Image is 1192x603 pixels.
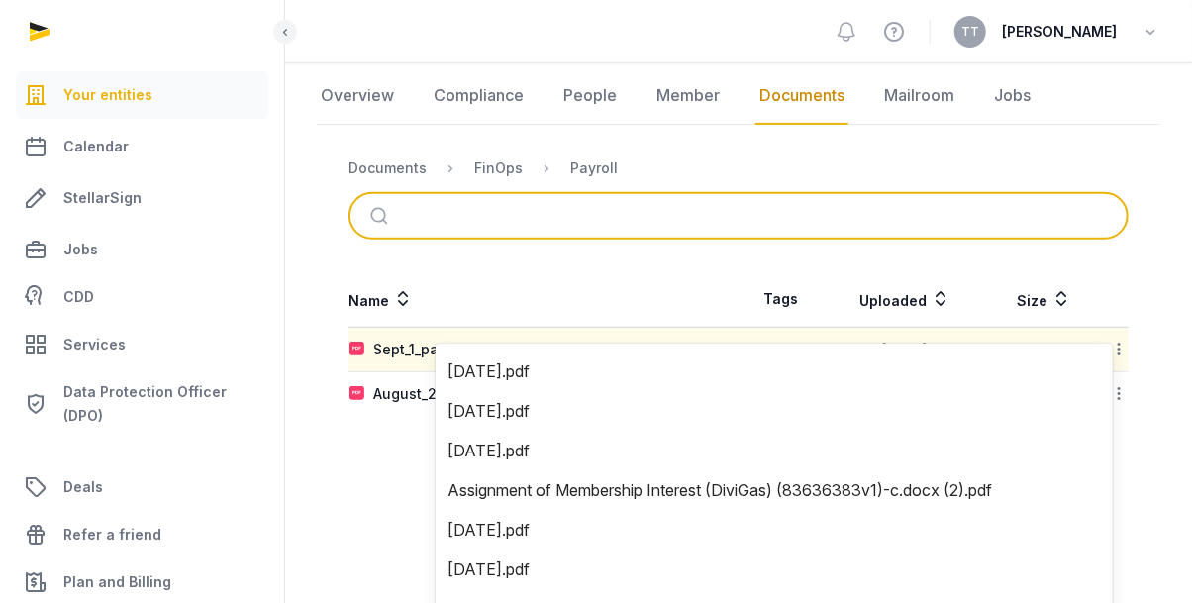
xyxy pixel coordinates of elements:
[63,186,142,210] span: StellarSign
[444,431,1105,470] li: [DATE].pdf
[16,71,268,119] a: Your entities
[954,16,986,48] button: TT
[16,226,268,273] a: Jobs
[755,67,848,125] a: Documents
[988,328,1101,372] td: 23.11 kB
[444,352,1105,391] li: [DATE].pdf
[63,570,171,594] span: Plan and Billing
[63,523,161,547] span: Refer a friend
[474,158,523,178] div: FinOps
[317,67,1160,125] nav: Tabs
[373,340,595,359] div: Sept_1_payrollJournalReport.pdf
[373,384,617,404] div: August_2_payrollJournalReport.pdf
[63,380,260,428] span: Data Protection Officer (DPO)
[16,511,268,558] a: Refer a friend
[961,26,979,38] span: TT
[444,550,1105,589] li: [DATE].pdf
[63,333,126,356] span: Services
[317,67,398,125] a: Overview
[63,238,98,261] span: Jobs
[16,321,268,368] a: Services
[16,123,268,170] a: Calendar
[570,158,618,178] div: Payroll
[988,271,1101,328] th: Size
[430,67,528,125] a: Compliance
[348,271,739,328] th: Name
[880,67,958,125] a: Mailroom
[444,391,1105,431] li: [DATE].pdf
[349,342,365,357] img: pdf.svg
[63,135,129,158] span: Calendar
[990,67,1035,125] a: Jobs
[16,174,268,222] a: StellarSign
[559,67,621,125] a: People
[63,83,152,107] span: Your entities
[63,475,103,499] span: Deals
[652,67,724,125] a: Member
[444,510,1105,550] li: [DATE].pdf
[16,277,268,317] a: CDD
[16,372,268,436] a: Data Protection Officer (DPO)
[739,271,823,328] th: Tags
[348,145,1129,192] nav: Breadcrumb
[63,285,94,309] span: CDD
[16,463,268,511] a: Deals
[349,386,365,402] img: pdf.svg
[1093,508,1192,603] iframe: Chat Widget
[358,194,405,238] button: Submit
[348,158,427,178] div: Documents
[823,271,988,328] th: Uploaded
[882,341,929,357] span: [DATE]
[1002,20,1117,44] span: [PERSON_NAME]
[444,470,1105,510] li: Assignment of Membership Interest (DiviGas) (83636383v1)-c.docx (2).pdf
